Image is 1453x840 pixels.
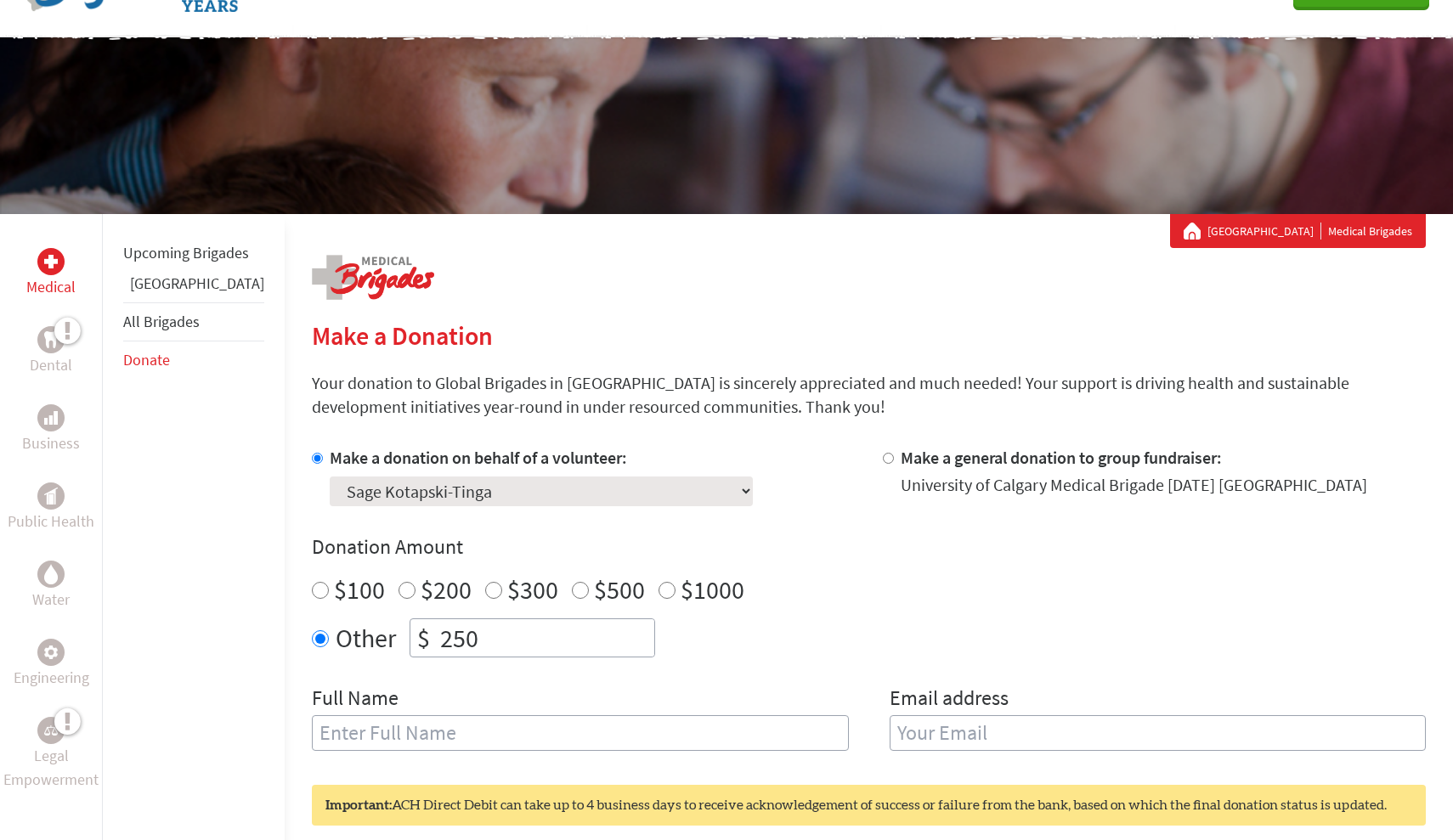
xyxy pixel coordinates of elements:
label: Make a donation on behalf of a volunteer: [330,447,627,468]
img: Water [44,564,58,583]
a: Upcoming Brigades [123,243,249,262]
div: Dental [37,326,65,353]
div: ACH Direct Debit can take up to 4 business days to receive acknowledgement of success or failure ... [312,785,1426,826]
label: $100 [334,573,385,606]
div: Medical Brigades [1184,223,1412,240]
strong: Important: [325,798,392,812]
div: Public Health [37,482,65,510]
label: Full Name [312,685,399,715]
h2: Make a Donation [312,320,1426,351]
p: Medical [26,275,76,299]
div: $ [410,619,437,657]
img: Engineering [44,646,58,659]
input: Enter Amount [437,619,654,657]
label: $500 [594,573,645,606]
a: [GEOGRAPHIC_DATA] [1207,223,1321,240]
div: Water [37,561,65,588]
img: Business [44,411,58,425]
label: $1000 [681,573,744,606]
label: $200 [421,573,472,606]
a: [GEOGRAPHIC_DATA] [130,273,264,293]
p: Legal Empowerment [3,744,99,792]
input: Your Email [890,715,1427,751]
label: Other [336,618,396,657]
a: BusinessBusiness [22,404,80,455]
img: Public Health [44,488,58,505]
a: Donate [123,350,170,369]
a: Public HealthPublic Health [8,482,94,533]
h4: Donation Amount [312,533,1426,561]
img: Dental [44,331,58,347]
input: Enter Full Name [312,715,849,751]
p: Water [32,588,70,612]
img: Medical [44,255,58,268]
label: Make a general donation to group fundraiser: [901,447,1222,468]
p: Public Health [8,510,94,533]
p: Engineering [14,666,89,690]
div: Medical [37,248,65,275]
a: All Brigades [123,312,200,331]
li: Upcoming Brigades [123,234,264,272]
a: MedicalMedical [26,248,76,299]
div: University of Calgary Medical Brigade [DATE] [GEOGRAPHIC_DATA] [901,473,1367,497]
a: DentalDental [30,326,72,377]
li: All Brigades [123,302,264,341]
div: Business [37,404,65,431]
li: Donate [123,341,264,379]
p: Dental [30,353,72,377]
img: Legal Empowerment [44,725,58,736]
label: $300 [507,573,558,606]
div: Engineering [37,639,65,666]
div: Legal Empowerment [37,717,65,744]
p: Your donation to Global Brigades in [GEOGRAPHIC_DATA] is sincerely appreciated and much needed! Y... [312,371,1426,419]
li: Panama [123,272,264,302]
p: Business [22,431,80,455]
a: Legal EmpowermentLegal Empowerment [3,717,99,792]
a: EngineeringEngineering [14,639,89,690]
label: Email address [890,685,1009,715]
img: logo-medical.png [312,255,434,300]
a: WaterWater [32,561,70,612]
